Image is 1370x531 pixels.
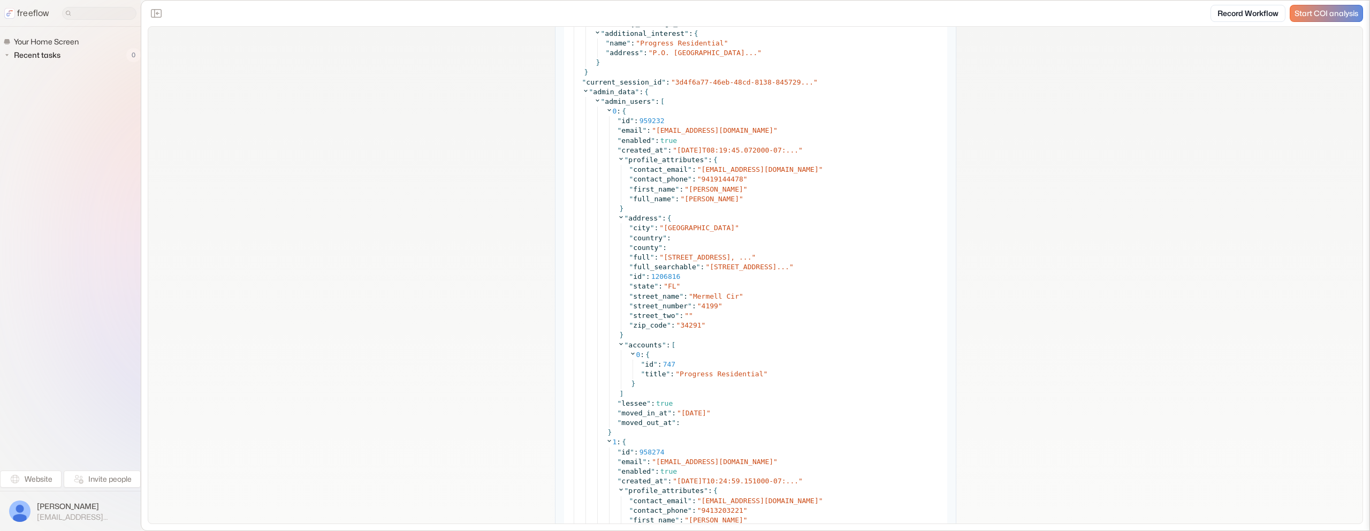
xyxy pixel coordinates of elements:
button: Close the sidebar [148,5,165,22]
span: " [813,78,818,86]
span: true [660,467,677,475]
span: } [620,331,624,339]
span: " [764,370,768,378]
span: " [639,49,643,57]
span: " [773,126,778,134]
span: [ [672,340,676,350]
span: " [618,467,622,475]
span: " [635,88,640,96]
span: " [676,321,681,329]
span: " [689,292,693,300]
span: current_session_id [586,78,661,86]
span: " [798,146,803,154]
span: " [629,292,634,300]
span: " [819,165,823,173]
span: " [629,224,634,232]
span: { [622,437,626,447]
span: " [675,312,680,320]
span: Mermell Cir [693,292,739,300]
span: " [675,370,680,378]
span: [PERSON_NAME] [689,516,743,524]
span: } [608,428,612,436]
span: } [631,380,636,388]
span: " [697,302,702,310]
span: " [651,136,655,145]
span: : [679,312,683,320]
span: 958274 [640,448,665,456]
span: " [739,195,743,203]
span: " [629,263,634,271]
span: : [658,282,663,290]
span: } [620,204,624,213]
span: ] [620,390,624,398]
span: : [651,399,655,407]
span: " [752,253,756,261]
span: " [629,244,634,252]
span: [STREET_ADDRESS], ... [664,253,751,261]
span: : [646,126,651,134]
span: { [713,486,718,496]
span: { [645,350,650,360]
span: full_searchable [633,263,696,271]
span: [EMAIL_ADDRESS][DOMAIN_NAME] [37,512,132,522]
span: " [705,263,710,271]
span: " [618,458,622,466]
span: Recent tasks [12,50,64,60]
span: [EMAIL_ADDRESS][DOMAIN_NAME] [702,497,819,505]
span: " [735,224,739,232]
img: profile [9,500,31,522]
span: 1206816 [651,272,681,280]
span: " [684,29,689,37]
span: [GEOGRAPHIC_DATA] [664,224,735,232]
span: " [618,448,622,456]
span: 3d4f6a77-46eb-48cd-8138-845729... [675,78,813,86]
span: " [743,185,748,193]
span: : [643,49,648,57]
span: " [689,312,693,320]
span: " [618,477,622,485]
span: id [633,272,642,280]
span: " [629,195,634,203]
span: profile_attributes [628,487,704,495]
span: : [658,360,662,368]
button: Recent tasks [3,49,65,62]
span: " [671,78,675,86]
span: address [610,49,639,57]
span: } [596,58,600,66]
span: " [661,78,666,86]
span: " [629,272,634,280]
span: : [689,29,693,39]
a: Record Workflow [1211,5,1285,22]
span: 959232 [640,117,665,125]
span: " [629,234,634,242]
span: " [629,253,634,261]
span: contact_phone [633,175,688,183]
span: : [692,497,696,505]
span: " [625,214,629,222]
span: accounts [628,341,662,349]
span: " [697,165,702,173]
span: " [739,292,743,300]
span: " [718,302,722,310]
span: " [618,117,622,125]
span: " [618,409,622,417]
span: " [675,185,680,193]
span: " [650,253,654,261]
span: " [629,497,634,505]
span: " [697,497,702,505]
span: [DATE]T10:24:59.151000-07:... [677,477,798,485]
span: : [692,165,696,173]
span: : [679,185,683,193]
span: " [773,458,778,466]
span: : [646,458,651,466]
span: " [819,497,823,505]
span: " [589,88,593,96]
span: " [789,263,794,271]
span: } [584,68,589,76]
span: " [582,78,587,86]
button: Invite people [64,471,141,488]
span: " [673,146,677,154]
span: " [646,399,651,407]
span: email [621,458,642,466]
span: " [706,409,711,417]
